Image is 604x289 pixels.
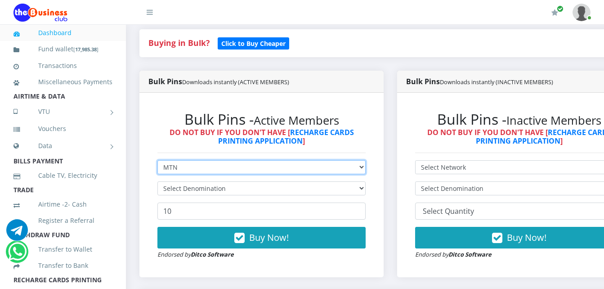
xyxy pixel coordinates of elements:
a: RECHARGE CARDS PRINTING APPLICATION [218,127,354,146]
a: Chat for support [6,226,28,241]
small: Downloads instantly (ACTIVE MEMBERS) [182,78,289,86]
span: Renew/Upgrade Subscription [557,5,564,12]
a: Chat for support [8,248,27,262]
small: [ ] [73,46,98,53]
a: Airtime -2- Cash [13,194,112,215]
a: Miscellaneous Payments [13,72,112,92]
a: Click to Buy Cheaper [218,37,289,48]
a: Dashboard [13,23,112,43]
strong: Bulk Pins [148,77,289,86]
small: Active Members [254,113,339,128]
strong: Ditco Software [191,250,234,258]
a: Data [13,135,112,157]
a: Transactions [13,55,112,76]
b: 17,985.38 [75,46,97,53]
b: Click to Buy Cheaper [221,39,286,48]
a: Register a Referral [13,210,112,231]
strong: Ditco Software [448,250,492,258]
small: Downloads instantly (INACTIVE MEMBERS) [440,78,553,86]
a: Fund wallet[17,985.38] [13,39,112,60]
a: Vouchers [13,118,112,139]
span: Buy Now! [507,231,546,244]
strong: Buying in Bulk? [148,37,210,48]
small: Endorsed by [157,250,234,258]
span: Buy Now! [249,231,289,244]
h2: Bulk Pins - [157,111,366,128]
input: Enter Quantity [157,203,366,220]
a: VTU [13,100,112,123]
button: Buy Now! [157,227,366,248]
img: User [573,4,591,21]
img: Logo [13,4,67,22]
a: Cable TV, Electricity [13,165,112,186]
a: Transfer to Wallet [13,239,112,260]
i: Renew/Upgrade Subscription [551,9,558,16]
strong: DO NOT BUY IF YOU DON'T HAVE [ ] [170,127,354,146]
a: Transfer to Bank [13,255,112,276]
small: Endorsed by [415,250,492,258]
strong: Bulk Pins [406,77,553,86]
small: Inactive Members [506,113,601,128]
